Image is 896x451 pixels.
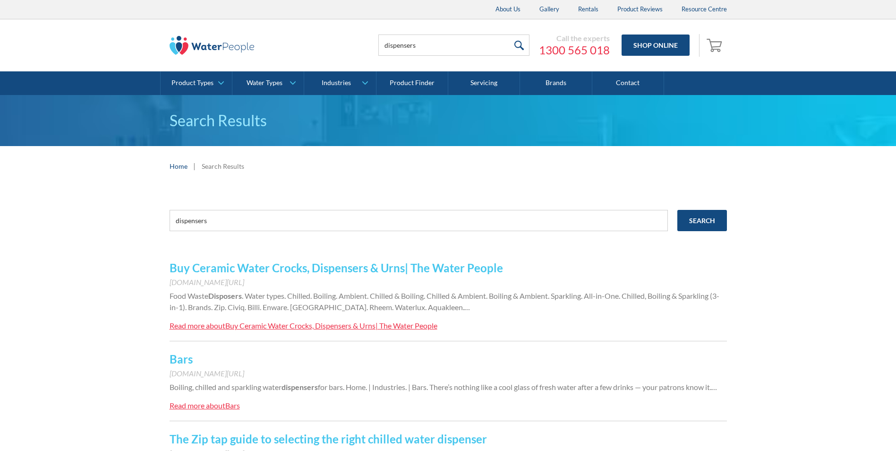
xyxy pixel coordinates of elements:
[170,382,282,391] span: Boiling, chilled and sparkling water
[170,210,668,231] input: e.g. chilled water cooler
[318,382,711,391] span: for bars. Home. | Industries. | Bars. There’s nothing like a cool glass of fresh water after a fe...
[592,71,664,95] a: Contact
[170,161,188,171] a: Home
[170,321,225,330] div: Read more about
[170,261,503,275] a: Buy Ceramic Water Crocks, Dispensers & Urns| The Water People
[539,43,610,57] a: 1300 565 018
[448,71,520,95] a: Servicing
[192,160,197,172] div: |
[322,79,351,87] div: Industries
[622,35,690,56] a: Shop Online
[170,352,193,366] a: Bars
[170,109,727,132] h1: Search Results
[208,291,242,300] strong: Disposers
[170,368,727,379] div: [DOMAIN_NAME][URL]
[225,401,240,410] div: Bars
[282,382,318,391] strong: dispensers
[170,277,727,288] div: [DOMAIN_NAME][URL]
[711,382,717,391] span: …
[202,161,244,171] div: Search Results
[232,71,304,95] a: Water Types
[170,401,225,410] div: Read more about
[378,35,529,56] input: Search products
[170,36,255,55] img: The Water People
[247,79,282,87] div: Water Types
[161,71,232,95] a: Product Types
[170,291,208,300] span: Food Waste
[520,71,592,95] a: Brands
[170,432,487,446] a: The Zip tap guide to selecting the right chilled water dispenser
[304,71,375,95] a: Industries
[170,400,240,411] a: Read more aboutBars
[704,34,727,57] a: Open cart
[707,37,725,52] img: shopping cart
[170,320,437,331] a: Read more aboutBuy Ceramic Water Crocks, Dispensers & Urns| The Water People
[677,210,727,231] input: Search
[225,321,437,330] div: Buy Ceramic Water Crocks, Dispensers & Urns| The Water People
[376,71,448,95] a: Product Finder
[539,34,610,43] div: Call the experts
[171,79,213,87] div: Product Types
[464,303,470,312] span: …
[170,291,719,312] span: . Water types. Chilled. Boiling. Ambient. Chilled & Boiling. Chilled & Ambient. Boiling & Ambient...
